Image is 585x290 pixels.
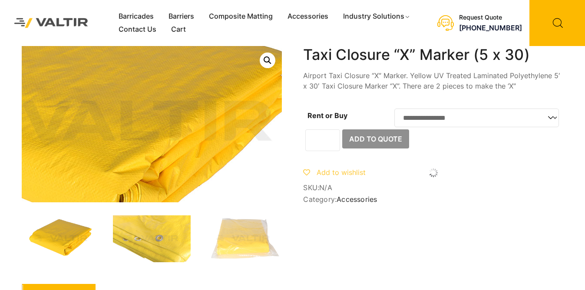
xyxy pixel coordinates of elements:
p: Airport Taxi Closure “X” Marker. Yellow UV Treated Laminated Polyethylene 5′ x 30′ Taxi Closure M... [303,70,563,91]
label: Rent or Buy [307,111,347,120]
img: Taxi_Marker_4.jpg [113,215,191,262]
a: Barricades [111,10,161,23]
a: Contact Us [111,23,164,36]
a: Cart [164,23,193,36]
img: Taxi_Marker_2.jpg [204,215,282,262]
span: Category: [303,195,563,204]
a: Barriers [161,10,202,23]
input: Product quantity [305,129,340,151]
div: Request Quote [459,14,522,21]
img: Taxi_Marker_3Q.jpg [22,215,100,262]
a: [PHONE_NUMBER] [459,23,522,32]
span: SKU: [303,184,563,192]
a: Composite Matting [202,10,280,23]
a: Accessories [280,10,336,23]
span: N/A [319,183,332,192]
button: Add to Quote [342,129,409,148]
a: Industry Solutions [336,10,418,23]
a: Accessories [337,195,377,204]
h1: Taxi Closure “X” Marker (5 x 30) [303,46,563,64]
img: Valtir Rentals [7,10,96,36]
